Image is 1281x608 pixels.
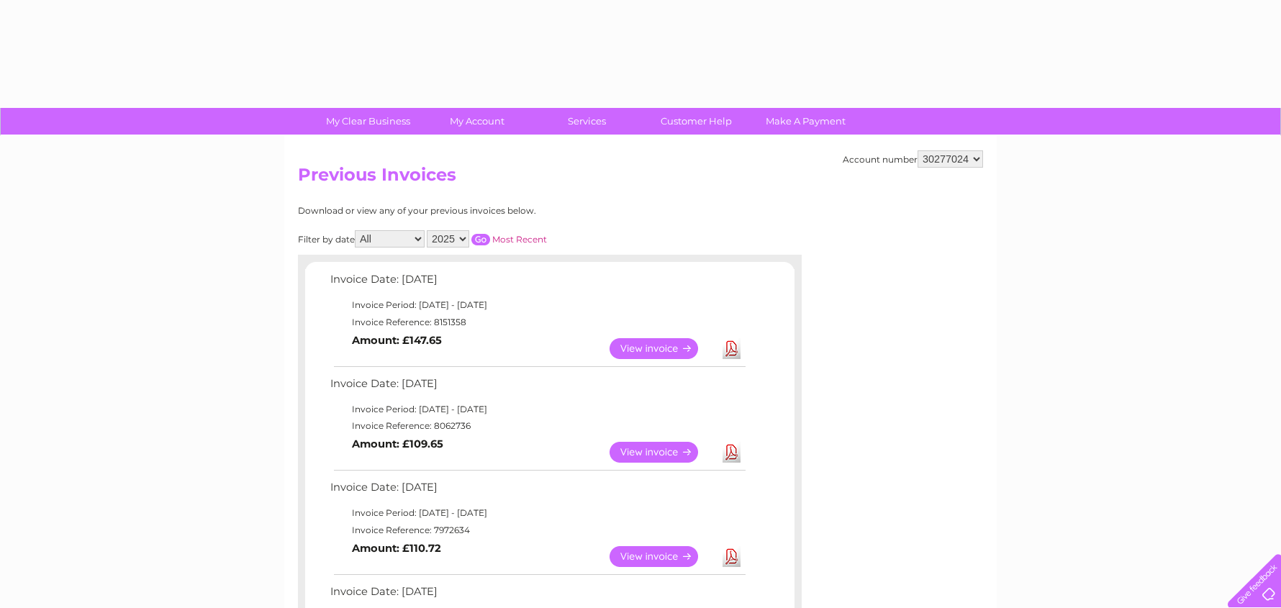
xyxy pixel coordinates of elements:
a: View [610,442,715,463]
a: My Clear Business [309,108,427,135]
b: Amount: £147.65 [352,334,442,347]
td: Invoice Date: [DATE] [327,374,748,401]
a: View [610,546,715,567]
td: Invoice Reference: 8151358 [327,314,748,331]
div: Download or view any of your previous invoices below. [298,206,676,216]
td: Invoice Reference: 8062736 [327,417,748,435]
td: Invoice Reference: 7972634 [327,522,748,539]
a: Download [723,442,741,463]
a: Services [528,108,646,135]
a: My Account [418,108,537,135]
a: Make A Payment [746,108,865,135]
a: Customer Help [637,108,756,135]
td: Invoice Date: [DATE] [327,478,748,504]
a: Most Recent [492,234,547,245]
a: View [610,338,715,359]
h2: Previous Invoices [298,165,983,192]
td: Invoice Period: [DATE] - [DATE] [327,504,748,522]
div: Account number [843,150,983,168]
a: Download [723,338,741,359]
td: Invoice Period: [DATE] - [DATE] [327,401,748,418]
b: Amount: £109.65 [352,437,443,450]
td: Invoice Period: [DATE] - [DATE] [327,296,748,314]
td: Invoice Date: [DATE] [327,270,748,296]
b: Amount: £110.72 [352,542,441,555]
a: Download [723,546,741,567]
div: Filter by date [298,230,676,248]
